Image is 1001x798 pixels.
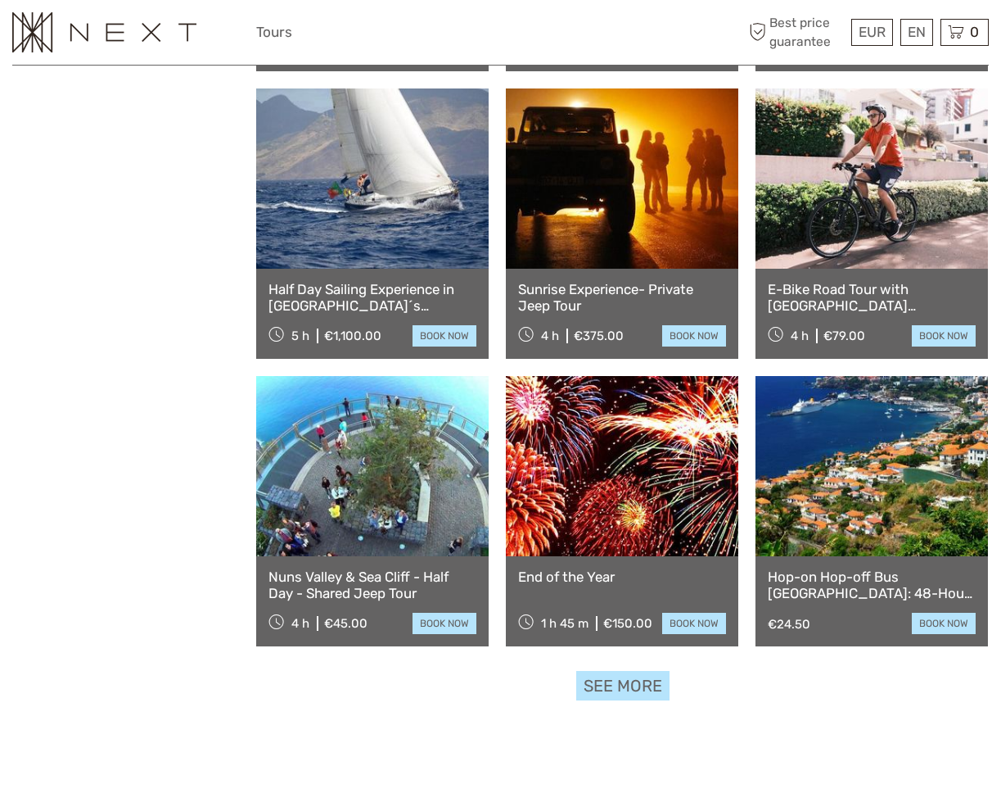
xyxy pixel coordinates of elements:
[912,325,976,347] a: book now
[541,329,559,343] span: 4 h
[768,569,976,602] a: Hop-on Hop-off Bus [GEOGRAPHIC_DATA]: 48-Hour 3 in 1 Tour
[900,19,933,46] div: EN
[662,325,726,347] a: book now
[268,569,476,602] a: Nuns Valley & Sea Cliff - Half Day - Shared Jeep Tour
[188,25,208,45] button: Open LiveChat chat widget
[574,329,624,343] div: €375.00
[291,329,309,343] span: 5 h
[791,329,809,343] span: 4 h
[768,617,810,632] div: €24.50
[324,616,367,631] div: €45.00
[413,325,476,347] a: book now
[291,616,309,631] span: 4 h
[541,616,588,631] span: 1 h 45 m
[912,613,976,634] a: book now
[324,329,381,343] div: €1,100.00
[768,281,976,315] a: E-Bike Road Tour with [GEOGRAPHIC_DATA] Viewpoint & Late Breakfast
[576,671,670,701] a: See more
[518,281,726,315] a: Sunrise Experience- Private Jeep Tour
[268,281,476,315] a: Half Day Sailing Experience in [GEOGRAPHIC_DATA]´s [GEOGRAPHIC_DATA]
[823,329,865,343] div: €79.00
[859,24,886,40] span: EUR
[662,613,726,634] a: book now
[256,20,292,44] a: Tours
[413,613,476,634] a: book now
[745,14,847,50] span: Best price guarantee
[23,29,185,42] p: We're away right now. Please check back later!
[12,12,196,52] img: 3282-a978e506-1cde-4c38-be18-ebef36df7ad8_logo_small.png
[603,616,652,631] div: €150.00
[967,24,981,40] span: 0
[518,569,726,585] a: End of the Year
